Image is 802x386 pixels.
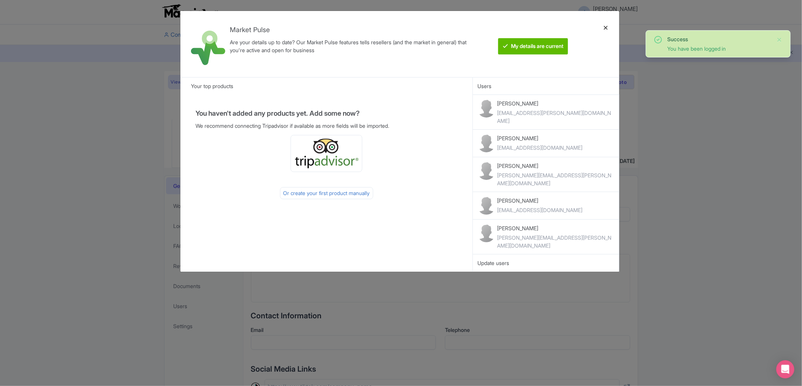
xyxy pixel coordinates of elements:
div: Are your details up to date? Our Market Pulse features tells resellers (and the market in general... [230,38,470,54]
div: Users [473,77,619,95]
div: Success [667,35,771,43]
div: Or create your first product manually [280,187,373,199]
h4: Market Pulse [230,26,470,34]
div: You have been logged in [667,45,771,53]
img: contact-b11cc6e953956a0c50a2f97983291f06.png [477,162,496,180]
div: Open Intercom Messenger [776,360,794,378]
img: ta_logo-885a1c64328048f2535e39284ba9d771.png [294,138,359,169]
div: [PERSON_NAME][EMAIL_ADDRESS][PERSON_NAME][DOMAIN_NAME] [497,171,614,187]
img: market_pulse-1-0a5220b3d29e4a0de46fb7534bebe030.svg [191,31,225,65]
img: contact-b11cc6e953956a0c50a2f97983291f06.png [477,99,496,118]
btn: My details are current [498,38,568,54]
div: Your top products [180,77,473,95]
div: [EMAIL_ADDRESS][DOMAIN_NAME] [497,144,582,152]
img: contact-b11cc6e953956a0c50a2f97983291f06.png [477,197,496,215]
img: contact-b11cc6e953956a0c50a2f97983291f06.png [477,224,496,242]
p: [PERSON_NAME] [497,197,582,205]
p: [PERSON_NAME] [497,162,614,170]
div: [EMAIL_ADDRESS][DOMAIN_NAME] [497,206,582,214]
p: [PERSON_NAME] [497,99,614,107]
img: contact-b11cc6e953956a0c50a2f97983291f06.png [477,134,496,152]
h4: You haven't added any products yet. Add some now? [195,110,458,117]
button: Close [777,35,783,44]
div: [PERSON_NAME][EMAIL_ADDRESS][PERSON_NAME][DOMAIN_NAME] [497,234,614,250]
p: We recommend connecting Tripadvisor if available as more fields will be imported. [195,122,458,130]
p: [PERSON_NAME] [497,224,614,232]
div: [EMAIL_ADDRESS][PERSON_NAME][DOMAIN_NAME] [497,109,614,125]
p: [PERSON_NAME] [497,134,582,142]
div: Update users [477,259,614,267]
